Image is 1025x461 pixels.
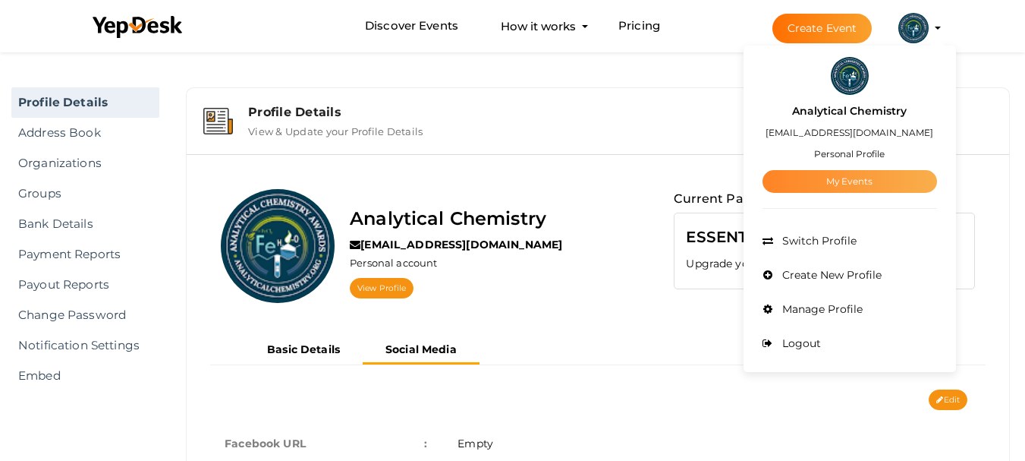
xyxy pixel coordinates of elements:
[244,337,363,362] button: Basic Details
[766,124,933,141] label: [EMAIL_ADDRESS][DOMAIN_NAME]
[496,12,580,40] button: How it works
[686,256,846,271] label: Upgrade your subscription
[618,12,660,40] a: Pricing
[365,12,458,40] a: Discover Events
[11,118,159,148] a: Address Book
[11,270,159,300] a: Payout Reports
[350,237,562,252] label: [EMAIL_ADDRESS][DOMAIN_NAME]
[686,225,782,249] label: ESSENTIALS
[11,148,159,178] a: Organizations
[350,204,546,233] label: Analytical Chemistry
[929,390,967,410] button: Edit
[424,433,427,454] span: :
[248,119,423,137] label: View & Update your Profile Details
[11,178,159,209] a: Groups
[11,239,159,270] a: Payment Reports
[350,278,413,298] a: View Profile
[831,57,869,95] img: ACg8ocLMPjhEj4PUrte48fQ4gBJEW5RSihoQmwKt4ipiBJBq8ElclMI=s100
[778,268,882,282] span: Create New Profile
[385,343,457,356] b: Social Media
[814,148,885,159] small: Personal Profile
[11,87,159,118] a: Profile Details
[350,256,437,270] label: Personal account
[778,234,857,248] span: Switch Profile
[778,336,821,350] span: Logout
[194,126,1001,141] a: Profile Details View & Update your Profile Details
[363,337,479,365] button: Social Media
[898,13,929,43] img: ACg8ocLMPjhEj4PUrte48fQ4gBJEW5RSihoQmwKt4ipiBJBq8ElclMI=s100
[11,330,159,361] a: Notification Settings
[267,343,340,356] b: Basic Details
[11,300,159,330] a: Change Password
[11,361,159,391] a: Embed
[203,108,233,134] img: event-details.svg
[457,437,493,450] span: Empty
[762,170,937,193] a: My Events
[772,14,873,43] button: Create Event
[792,103,907,120] label: Analytical Chemistry
[221,189,335,303] img: ACg8ocLMPjhEj4PUrte48fQ4gBJEW5RSihoQmwKt4ipiBJBq8ElclMI=s100
[674,189,781,209] label: Current Package
[11,209,159,239] a: Bank Details
[778,302,863,316] span: Manage Profile
[248,105,992,119] div: Profile Details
